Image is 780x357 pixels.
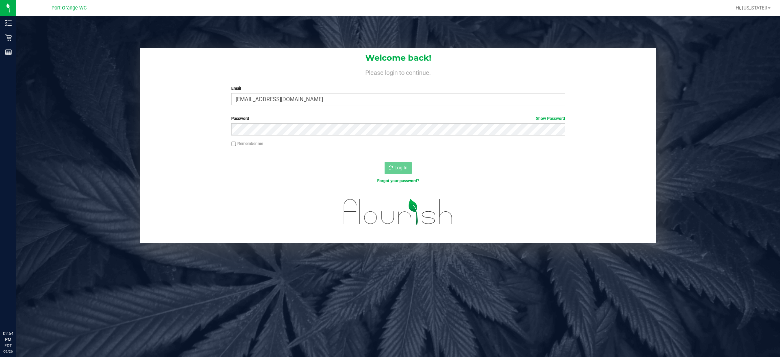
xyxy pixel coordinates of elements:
[231,116,249,121] span: Password
[377,178,419,183] a: Forgot your password?
[231,141,263,147] label: Remember me
[334,191,463,233] img: flourish_logo.svg
[3,331,13,349] p: 02:54 PM EDT
[736,5,767,10] span: Hi, [US_STATE]!
[5,20,12,26] inline-svg: Inventory
[231,85,565,91] label: Email
[385,162,412,174] button: Log In
[536,116,565,121] a: Show Password
[140,54,656,62] h1: Welcome back!
[140,68,656,76] h4: Please login to continue.
[5,34,12,41] inline-svg: Retail
[51,5,87,11] span: Port Orange WC
[5,49,12,56] inline-svg: Reports
[231,142,236,146] input: Remember me
[394,165,408,170] span: Log In
[3,349,13,354] p: 09/26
